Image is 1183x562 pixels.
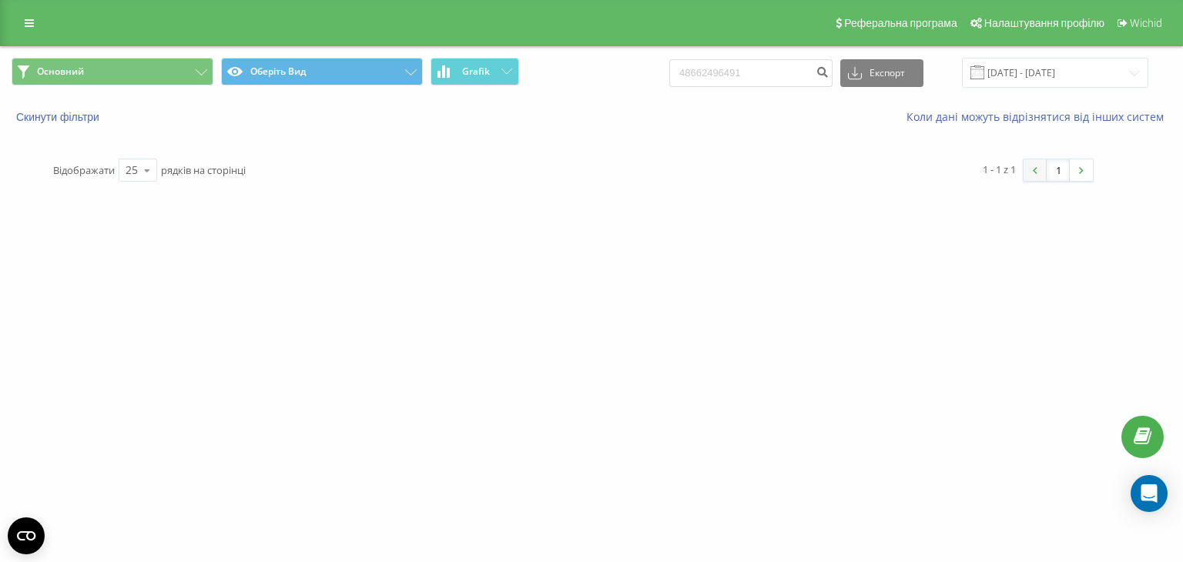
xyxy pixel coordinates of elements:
font: Налаштування профілю [984,17,1104,29]
font: Реферальна програма [844,17,957,29]
font: Експорт [870,66,905,79]
div: Otwórz komunikator interkomowy [1131,475,1168,512]
button: Експорт [840,59,923,87]
font: 25 [126,162,138,177]
font: Коли дані можуть відрізнятися вiд інших систем [907,109,1164,124]
button: Скинути фільтри [12,110,107,124]
font: Основний [37,65,84,78]
font: Скинути фільтри [16,111,99,123]
font: Оберіть Вид [250,65,306,78]
font: 1 [1056,163,1061,177]
font: Grafik [462,65,490,78]
input: Пошук за номером [669,59,833,87]
button: Otwórz widżet CMP [8,517,45,554]
button: Оберіть Вид [221,58,423,85]
button: Grafik [431,58,519,85]
button: Основний [12,58,213,85]
a: Коли дані можуть відрізнятися вiд інших систем [907,109,1171,124]
font: Відображати [53,163,115,177]
font: 1 - 1 z 1 [983,162,1016,176]
font: рядків на сторінці [161,163,246,177]
font: Wichid [1130,17,1162,29]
